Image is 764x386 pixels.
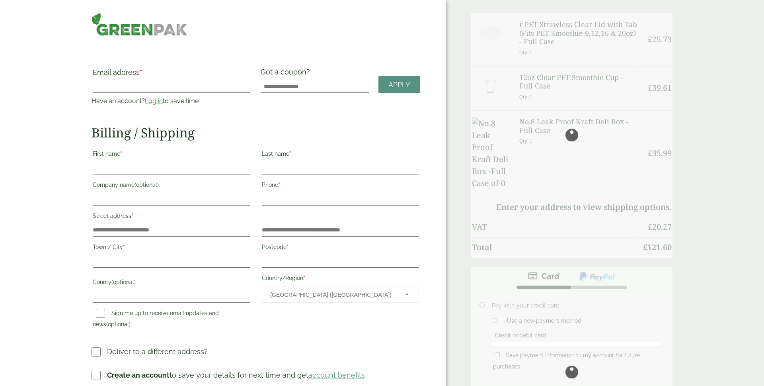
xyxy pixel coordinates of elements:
[111,279,136,285] span: (optional)
[140,68,142,76] abbr: required
[145,97,163,105] a: Log in
[378,76,420,93] a: Apply
[93,310,219,330] label: Sign me up to receive email updates and news
[92,13,187,36] img: GreenPak Supplies
[93,276,250,290] label: County
[93,241,250,255] label: Town / City
[261,68,313,80] label: Got a coupon?
[262,286,419,303] span: Country/Region
[107,346,208,357] p: Deliver to a different address?
[262,272,419,286] label: Country/Region
[134,182,159,188] span: (optional)
[278,182,280,188] abbr: required
[262,179,419,193] label: Phone
[123,244,125,250] abbr: required
[93,210,250,224] label: Street address
[106,321,131,327] span: (optional)
[270,286,395,303] span: United Kingdom (UK)
[131,213,133,219] abbr: required
[107,370,365,380] p: to save your details for next time and get
[308,371,365,379] a: account benefits
[93,179,250,193] label: Company name
[289,151,291,157] abbr: required
[96,309,105,318] input: Sign me up to receive email updates and news(optional)
[262,148,419,162] label: Last name
[93,148,250,162] label: First name
[93,69,250,80] label: Email address
[92,125,420,140] h2: Billing / Shipping
[388,80,410,89] span: Apply
[92,96,251,106] p: Have an account? to save time
[262,241,419,255] label: Postcode
[286,244,288,250] abbr: required
[107,371,170,379] strong: Create an account
[120,151,122,157] abbr: required
[303,275,305,281] abbr: required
